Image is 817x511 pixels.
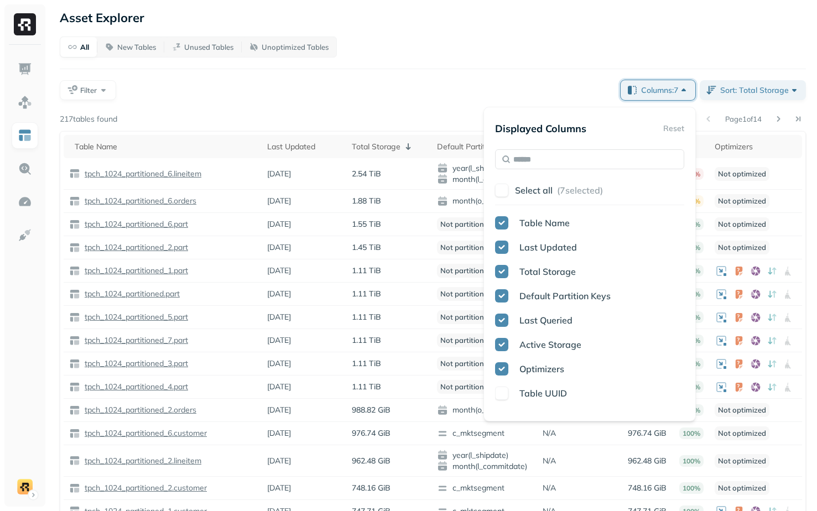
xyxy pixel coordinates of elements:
[679,427,704,439] p: 100%
[17,479,33,494] img: demo
[267,196,291,206] p: [DATE]
[18,128,32,143] img: Asset Explorer
[519,242,577,253] span: Last Updated
[80,169,201,179] a: tpch_1024_partitioned_6.lineitem
[82,382,188,392] p: tpch_1024_partitioned_4.part
[437,380,496,394] p: Not partitioned
[267,456,291,466] p: [DATE]
[18,161,32,176] img: Query Explorer
[437,310,496,324] p: Not partitioned
[82,358,188,369] p: tpch_1024_partitioned_3.part
[60,114,117,124] p: 217 tables found
[352,140,425,153] div: Total Storage
[82,219,188,230] p: tpch_1024_partitioned_6.part
[80,483,207,493] a: tpch_1024_partitioned_2.customer
[352,312,381,322] p: 1.11 TiB
[352,428,391,439] p: 976.74 GiB
[715,241,769,254] p: Not optimized
[267,242,291,253] p: [DATE]
[267,405,291,415] p: [DATE]
[519,266,576,277] span: Total Storage
[60,10,144,25] p: Asset Explorer
[437,333,496,347] p: Not partitioned
[715,167,769,181] p: Not optimized
[437,140,532,153] div: Default Partition Keys
[80,312,188,322] a: tpch_1024_partitioned_5.part
[75,140,256,153] div: Table Name
[82,335,188,346] p: tpch_1024_partitioned_7.part
[352,483,391,493] p: 748.16 GiB
[80,335,188,346] a: tpch_1024_partitioned_7.part
[352,456,391,466] p: 962.48 GiB
[352,289,381,299] p: 1.11 TiB
[69,358,80,369] img: table
[437,428,532,439] span: c_mktsegment
[267,140,341,153] div: Last Updated
[184,42,233,53] p: Unused Tables
[437,217,496,231] p: Not partitioned
[621,80,695,100] button: Columns:7
[628,428,667,439] p: 976.74 GiB
[69,242,80,253] img: table
[437,357,496,371] p: Not partitioned
[80,265,188,276] a: tpch_1024_partitioned_1.part
[519,388,567,399] span: Table UUID
[437,174,532,185] span: month(l_commitdate)
[437,450,532,461] span: year(l_shipdate)
[519,290,611,301] span: Default Partition Keys
[80,289,180,299] a: tpch_1024_partitioned.part
[69,382,80,393] img: table
[80,456,201,466] a: tpch_1024_partitioned_2.lineitem
[352,219,381,230] p: 1.55 TiB
[18,195,32,209] img: Optimization
[700,80,806,100] button: Sort: Total Storage
[437,264,496,278] p: Not partitioned
[69,289,80,300] img: table
[80,405,196,415] a: tpch_1024_partitioned_2.orders
[267,289,291,299] p: [DATE]
[69,428,80,439] img: table
[715,194,769,208] p: Not optimized
[82,456,201,466] p: tpch_1024_partitioned_2.lineitem
[679,482,704,494] p: 100%
[267,483,291,493] p: [DATE]
[437,405,532,416] span: month(o_orderdate)
[352,169,381,179] p: 2.54 TiB
[267,312,291,322] p: [DATE]
[519,339,581,350] span: Active Storage
[69,196,80,207] img: table
[641,85,689,96] span: Columns: 7
[60,80,116,100] button: Filter
[715,454,769,468] p: Not optimized
[69,312,80,323] img: table
[543,456,556,466] p: N/A
[267,382,291,392] p: [DATE]
[715,481,769,495] p: Not optimized
[715,140,797,153] div: Optimizers
[543,483,556,493] p: N/A
[515,185,553,196] p: Select all
[519,315,573,326] span: Last Queried
[117,42,156,53] p: New Tables
[352,382,381,392] p: 1.11 TiB
[267,428,291,439] p: [DATE]
[80,42,89,53] p: All
[437,461,532,472] span: month(l_commitdate)
[519,217,570,228] span: Table Name
[80,428,207,439] a: tpch_1024_partitioned_6.customer
[352,405,391,415] p: 988.82 GiB
[18,228,32,242] img: Integrations
[82,242,188,253] p: tpch_1024_partitioned_2.part
[69,219,80,230] img: table
[352,335,381,346] p: 1.11 TiB
[82,428,207,439] p: tpch_1024_partitioned_6.customer
[715,217,769,231] p: Not optimized
[437,241,496,254] p: Not partitioned
[543,428,556,439] p: N/A
[69,405,80,416] img: table
[352,265,381,276] p: 1.11 TiB
[69,265,80,277] img: table
[267,219,291,230] p: [DATE]
[69,483,80,494] img: table
[80,382,188,392] a: tpch_1024_partitioned_4.part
